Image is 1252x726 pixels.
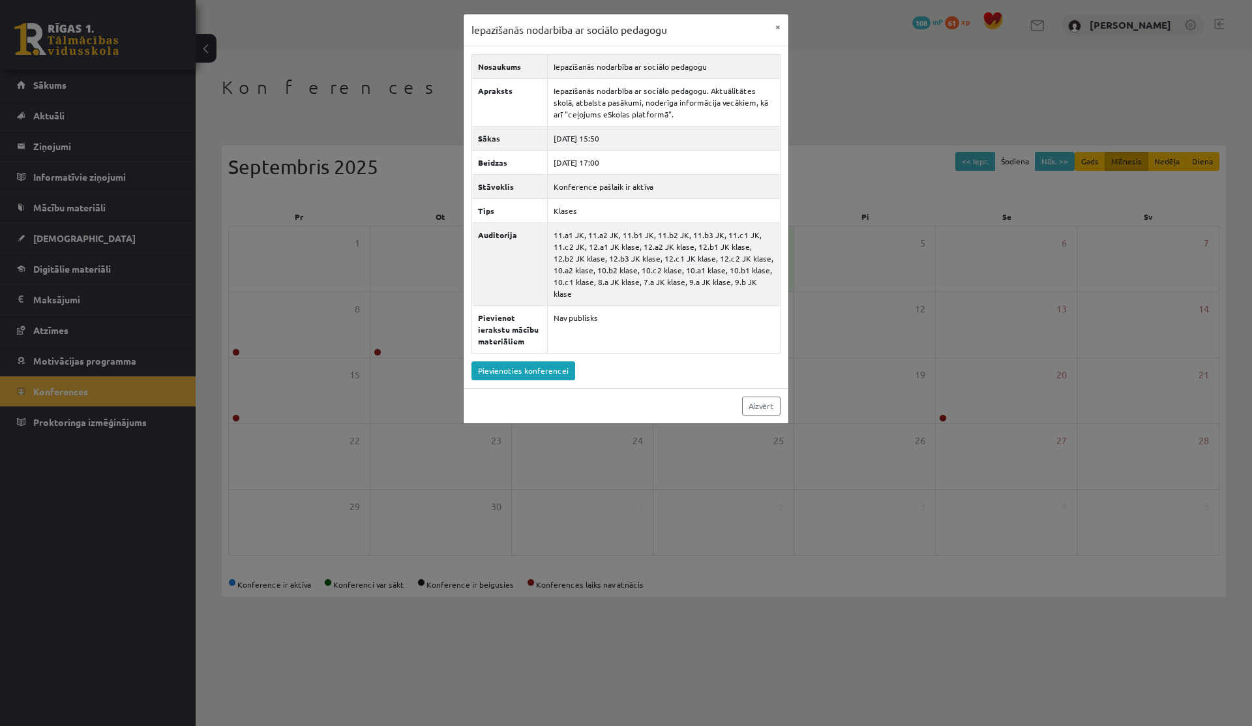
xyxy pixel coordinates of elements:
button: × [768,14,788,39]
th: Beidzas [472,150,548,174]
h3: Iepazīšanās nodarbība ar sociālo pedagogu [471,22,667,38]
td: Konference pašlaik ir aktīva [548,174,781,198]
td: 11.a1 JK, 11.a2 JK, 11.b1 JK, 11.b2 JK, 11.b3 JK, 11.c1 JK, 11.c2 JK, 12.a1 JK klase, 12.a2 JK kl... [548,222,781,305]
td: Iepazīšanās nodarbība ar sociālo pedagogu. Aktuālitātes skolā, atbalsta pasākumi, noderīga inform... [548,78,781,126]
th: Sākas [472,126,548,150]
th: Stāvoklis [472,174,548,198]
td: [DATE] 17:00 [548,150,781,174]
a: Aizvērt [742,397,781,416]
td: Nav publisks [548,305,781,353]
th: Apraksts [472,78,548,126]
td: [DATE] 15:50 [548,126,781,150]
th: Nosaukums [472,54,548,78]
td: Klases [548,198,781,222]
th: Tips [472,198,548,222]
th: Auditorija [472,222,548,305]
td: Iepazīšanās nodarbība ar sociālo pedagogu [548,54,781,78]
a: Pievienoties konferencei [471,361,575,380]
th: Pievienot ierakstu mācību materiāliem [472,305,548,353]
